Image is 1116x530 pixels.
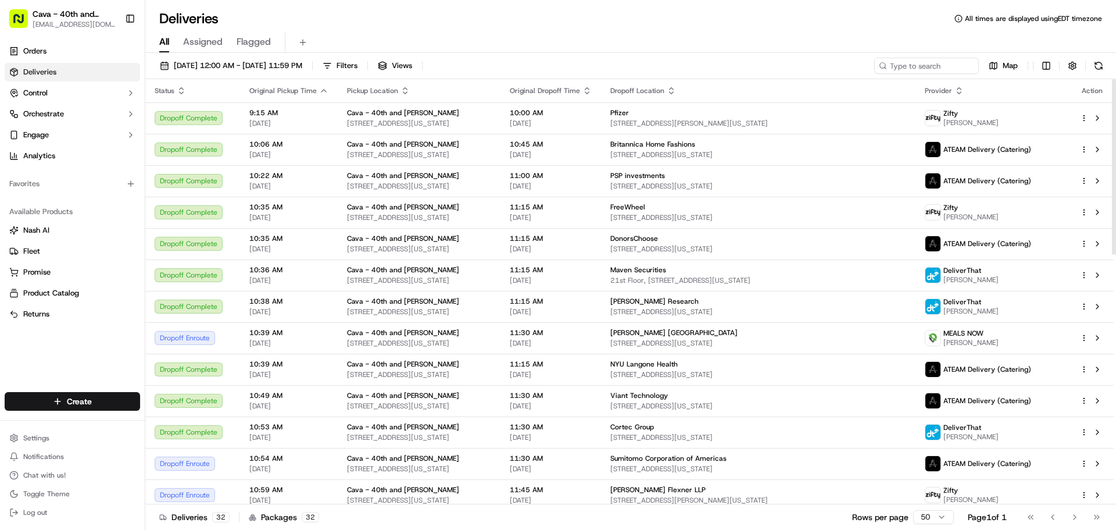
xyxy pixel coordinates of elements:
[33,8,116,20] button: Cava - 40th and [PERSON_NAME]
[925,425,940,440] img: profile_deliverthat_partner.png
[347,213,491,222] span: [STREET_ADDRESS][US_STATE]
[610,339,906,348] span: [STREET_ADDRESS][US_STATE]
[510,265,592,275] span: 11:15 AM
[510,328,592,337] span: 11:30 AM
[249,213,328,222] span: [DATE]
[249,108,328,118] span: 9:15 AM
[23,46,46,56] span: Orders
[610,265,666,275] span: Maven Securities
[23,452,64,461] span: Notifications
[23,508,47,517] span: Log out
[510,276,592,285] span: [DATE]
[23,67,56,77] span: Deliveries
[347,119,491,128] span: [STREET_ADDRESS][US_STATE]
[510,150,592,159] span: [DATE]
[155,86,174,95] span: Status
[347,108,459,118] span: Cava - 40th and [PERSON_NAME]
[5,63,140,81] a: Deliveries
[5,504,140,521] button: Log out
[347,171,459,180] span: Cava - 40th and [PERSON_NAME]
[347,360,459,369] span: Cava - 40th and [PERSON_NAME]
[23,309,49,319] span: Returns
[347,307,491,316] span: [STREET_ADDRESS][US_STATE]
[943,307,999,316] span: [PERSON_NAME]
[347,454,459,463] span: Cava - 40th and [PERSON_NAME]
[510,234,592,243] span: 11:15 AM
[249,433,328,442] span: [DATE]
[249,234,328,243] span: 10:35 AM
[249,511,319,523] div: Packages
[9,288,135,298] a: Product Catalog
[5,5,120,33] button: Cava - 40th and [PERSON_NAME][EMAIL_ADDRESS][DOMAIN_NAME]
[347,150,491,159] span: [STREET_ADDRESS][US_STATE]
[23,109,64,119] span: Orchestrate
[249,328,328,337] span: 10:39 AM
[23,267,51,278] span: Promise
[610,86,664,95] span: Dropoff Location
[925,236,940,251] img: ateam_logo.png
[925,205,940,220] img: zifty-logo-trans-sq.png
[943,145,1031,154] span: ATEAM Delivery (Catering)
[610,276,906,285] span: 21st Floor, [STREET_ADDRESS][US_STATE]
[943,109,958,118] span: Zifty
[159,511,230,523] div: Deliveries
[610,485,706,495] span: [PERSON_NAME] Flexner LLP
[317,58,363,74] button: Filters
[943,396,1031,405] span: ATEAM Delivery (Catering)
[237,35,271,49] span: Flagged
[610,182,906,191] span: [STREET_ADDRESS][US_STATE]
[159,9,219,28] h1: Deliveries
[943,365,1031,374] span: ATEAM Delivery (Catering)
[9,309,135,319] a: Returns
[23,88,48,98] span: Control
[67,396,92,407] span: Create
[510,140,592,149] span: 10:45 AM
[610,454,727,463] span: Sumitomo Corporation of Americas
[510,433,592,442] span: [DATE]
[347,265,459,275] span: Cava - 40th and [PERSON_NAME]
[610,213,906,222] span: [STREET_ADDRESS][US_STATE]
[5,467,140,483] button: Chat with us!
[347,140,459,149] span: Cava - 40th and [PERSON_NAME]
[943,239,1031,248] span: ATEAM Delivery (Catering)
[23,225,49,236] span: Nash AI
[943,118,999,127] span: [PERSON_NAME]
[5,449,140,465] button: Notifications
[610,140,695,149] span: Britannica Home Fashions
[347,202,459,212] span: Cava - 40th and [PERSON_NAME]
[347,485,459,495] span: Cava - 40th and [PERSON_NAME]
[5,486,140,502] button: Toggle Theme
[852,511,908,523] p: Rows per page
[510,119,592,128] span: [DATE]
[5,305,140,323] button: Returns
[5,263,140,282] button: Promise
[23,130,49,140] span: Engage
[5,430,140,446] button: Settings
[510,339,592,348] span: [DATE]
[510,244,592,254] span: [DATE]
[337,61,357,71] span: Filters
[155,58,307,74] button: [DATE] 12:00 AM - [DATE] 11:59 PM
[249,297,328,306] span: 10:38 AM
[23,471,66,480] span: Chat with us!
[510,108,592,118] span: 10:00 AM
[925,393,940,408] img: ateam_logo.png
[249,171,328,180] span: 10:22 AM
[5,84,140,102] button: Control
[1090,58,1107,74] button: Refresh
[249,454,328,463] span: 10:54 AM
[925,362,940,377] img: ateam_logo.png
[610,422,654,432] span: Cortec Group
[610,150,906,159] span: [STREET_ADDRESS][US_STATE]
[302,512,319,522] div: 32
[610,244,906,254] span: [STREET_ADDRESS][US_STATE]
[5,126,140,144] button: Engage
[249,182,328,191] span: [DATE]
[510,496,592,505] span: [DATE]
[510,485,592,495] span: 11:45 AM
[159,35,169,49] span: All
[610,370,906,379] span: [STREET_ADDRESS][US_STATE]
[249,422,328,432] span: 10:53 AM
[968,511,1007,523] div: Page 1 of 1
